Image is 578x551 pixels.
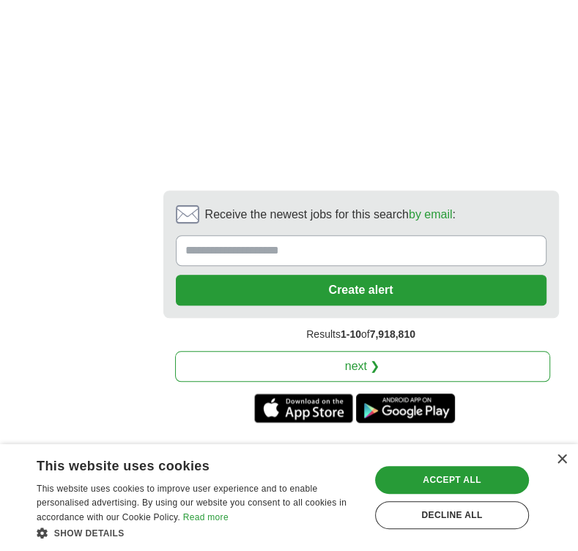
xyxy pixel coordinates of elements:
[176,275,546,306] button: Create alert
[375,501,529,529] div: Decline all
[183,512,229,522] a: Read more, opens a new window
[254,393,353,423] a: Get the iPhone app
[37,453,323,475] div: This website uses cookies
[205,206,456,223] span: Receive the newest jobs for this search :
[341,328,361,340] span: 1-10
[409,208,453,221] a: by email
[375,466,529,494] div: Accept all
[37,525,360,540] div: Show details
[163,318,559,351] div: Results of
[37,484,347,523] span: This website uses cookies to improve user experience and to enable personalised advertising. By u...
[356,393,455,423] a: Get the Android app
[370,328,415,340] span: 7,918,810
[175,351,550,382] a: next ❯
[556,454,567,465] div: Close
[54,528,125,539] span: Show details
